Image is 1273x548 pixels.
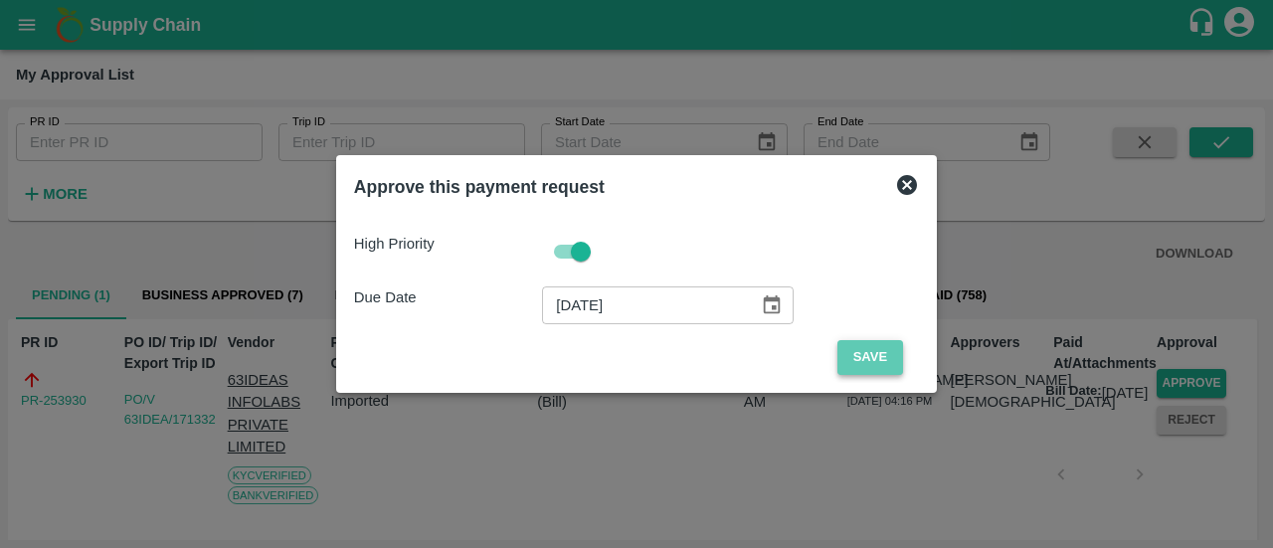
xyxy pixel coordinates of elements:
p: High Priority [354,233,542,255]
button: Choose date, selected date is Aug 29, 2025 [753,286,791,324]
input: Due Date [542,286,745,324]
p: Due Date [354,286,542,308]
b: Approve this payment request [354,177,605,197]
button: Save [837,340,903,375]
